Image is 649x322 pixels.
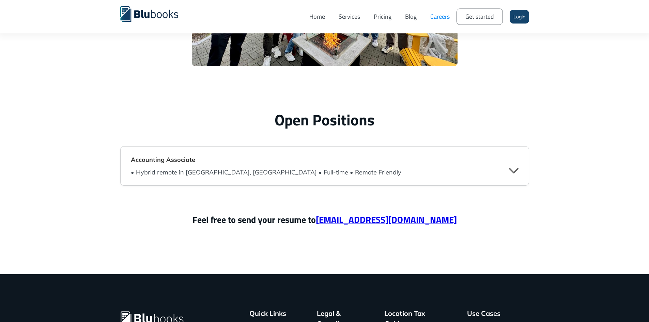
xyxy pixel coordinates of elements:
h2: Open Positions [120,110,529,129]
div: • Hybrid remote in [GEOGRAPHIC_DATA], [GEOGRAPHIC_DATA] • Full-time • Remote Friendly [131,168,401,177]
a: Pricing [367,5,398,28]
a: Careers [423,5,457,28]
a: Services [332,5,367,28]
div:  [509,165,519,175]
a: [EMAIL_ADDRESS][DOMAIN_NAME] [316,213,457,226]
a: home [120,5,188,22]
a: Get started [457,9,503,25]
a: Blog [398,5,423,28]
a: Login [510,10,529,24]
a: Home [303,5,332,28]
strong: Accounting Associate [131,156,195,164]
p: Feel free to send your resume to [120,213,529,227]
